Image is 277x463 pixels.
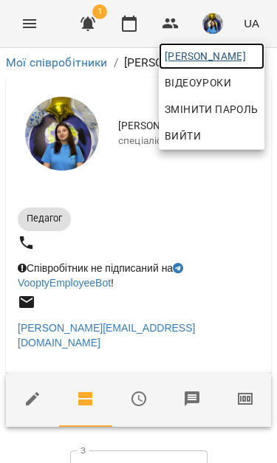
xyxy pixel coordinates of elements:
[159,123,264,149] button: Вийти
[165,47,259,65] span: [PERSON_NAME]
[159,69,237,96] a: Відеоуроки
[165,100,259,118] span: Змінити пароль
[165,127,201,145] span: Вийти
[165,74,231,92] span: Відеоуроки
[159,43,264,69] a: [PERSON_NAME]
[159,96,264,123] a: Змінити пароль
